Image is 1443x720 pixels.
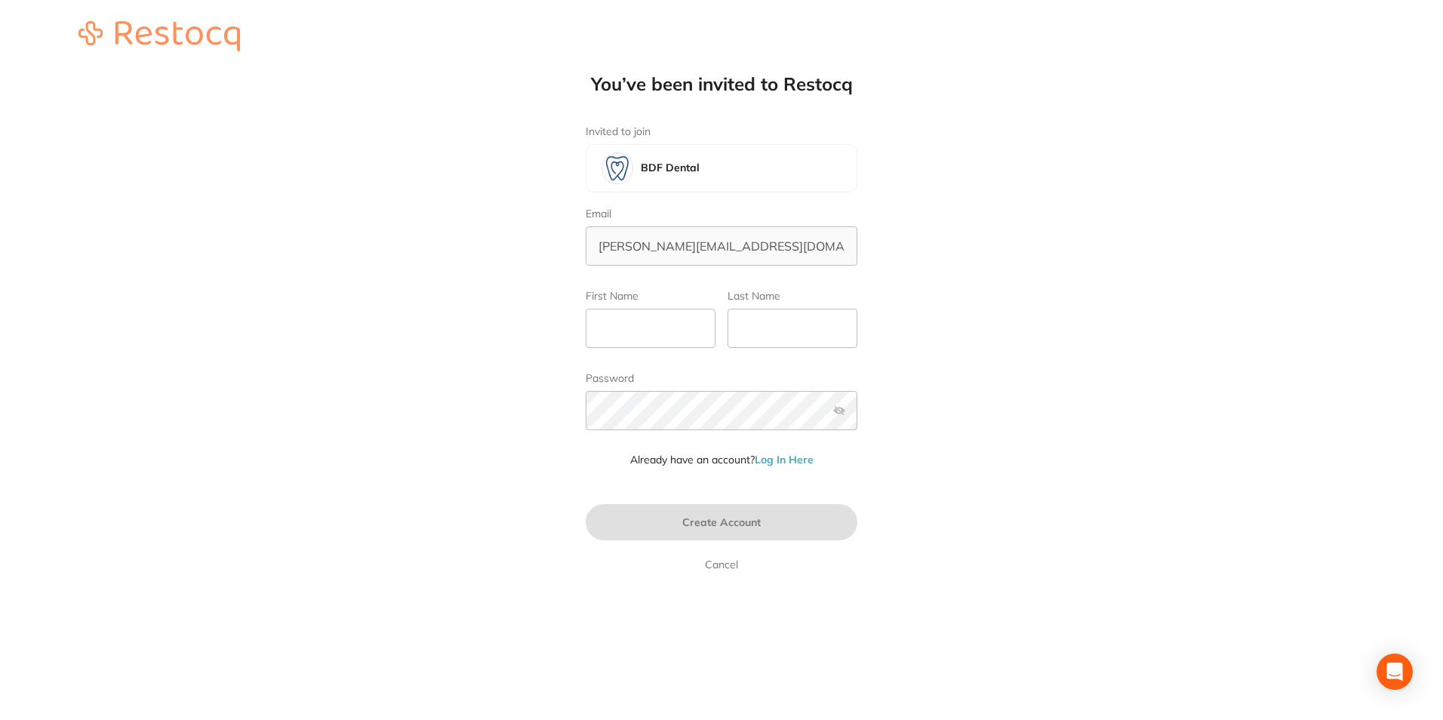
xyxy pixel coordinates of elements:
[586,453,857,468] p: Already have an account?
[602,153,632,183] img: BDF Dental
[78,21,240,51] img: restocq_logo.svg
[586,504,857,540] button: Create Account
[641,161,700,176] h4: BDF Dental
[1377,654,1413,690] div: Open Intercom Messenger
[728,290,857,303] label: Last Name
[586,208,857,220] label: Email
[586,72,857,95] h1: You’ve been invited to Restocq
[586,558,857,571] a: Cancel
[586,125,857,138] label: Invited to join
[755,453,814,466] a: Log In Here
[682,515,761,529] span: Create Account
[586,290,715,303] label: First Name
[586,372,857,385] label: Password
